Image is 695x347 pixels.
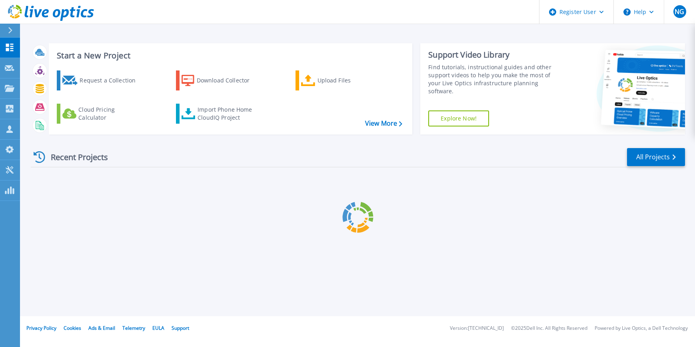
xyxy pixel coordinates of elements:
div: Upload Files [318,72,381,88]
span: NG [675,8,684,15]
li: Version: [TECHNICAL_ID] [450,326,504,331]
a: Cookies [64,325,81,331]
li: © 2025 Dell Inc. All Rights Reserved [511,326,587,331]
li: Powered by Live Optics, a Dell Technology [595,326,688,331]
a: Cloud Pricing Calculator [57,104,146,124]
a: Download Collector [176,70,265,90]
div: Find tutorials, instructional guides and other support videos to help you make the most of your L... [428,63,562,95]
a: Upload Files [296,70,385,90]
div: Import Phone Home CloudIQ Project [198,106,260,122]
a: Explore Now! [428,110,489,126]
a: All Projects [627,148,685,166]
div: Cloud Pricing Calculator [78,106,142,122]
div: Request a Collection [80,72,144,88]
a: Support [172,325,189,331]
div: Recent Projects [31,147,119,167]
a: View More [365,120,402,127]
a: EULA [152,325,164,331]
h3: Start a New Project [57,51,402,60]
div: Support Video Library [428,50,562,60]
a: Ads & Email [88,325,115,331]
a: Privacy Policy [26,325,56,331]
a: Request a Collection [57,70,146,90]
div: Download Collector [197,72,261,88]
a: Telemetry [122,325,145,331]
